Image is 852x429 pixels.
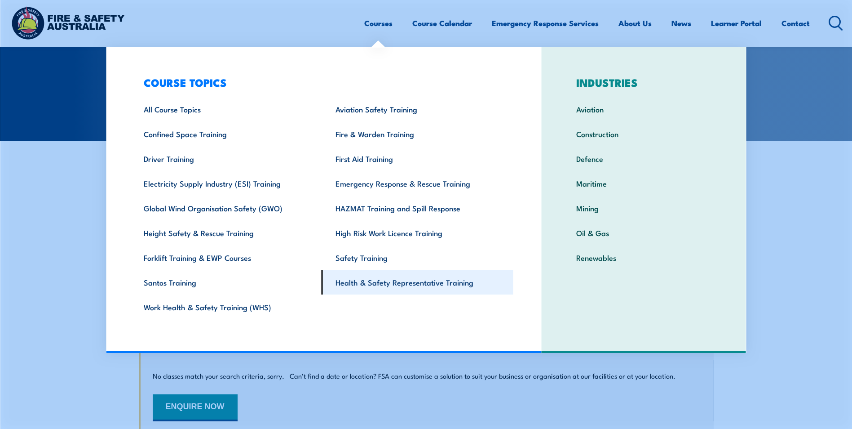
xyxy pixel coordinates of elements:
[364,11,393,35] a: Courses
[671,11,691,35] a: News
[130,171,322,196] a: Electricity Supply Industry (ESI) Training
[130,220,322,245] a: Height Safety & Rescue Training
[562,97,725,121] a: Aviation
[322,171,513,196] a: Emergency Response & Rescue Training
[130,146,322,171] a: Driver Training
[618,11,652,35] a: About Us
[412,11,472,35] a: Course Calendar
[153,371,284,380] p: No classes match your search criteria, sorry.
[322,245,513,270] a: Safety Training
[492,11,599,35] a: Emergency Response Services
[130,97,322,121] a: All Course Topics
[322,220,513,245] a: High Risk Work Licence Training
[130,245,322,270] a: Forklift Training & EWP Courses
[290,371,675,380] p: Can’t find a date or location? FSA can customise a solution to suit your business or organisation...
[562,220,725,245] a: Oil & Gas
[153,394,238,421] button: ENQUIRE NOW
[562,121,725,146] a: Construction
[322,121,513,146] a: Fire & Warden Training
[562,76,725,89] h3: INDUSTRIES
[781,11,810,35] a: Contact
[711,11,762,35] a: Learner Portal
[322,270,513,295] a: Health & Safety Representative Training
[562,196,725,220] a: Mining
[130,270,322,295] a: Santos Training
[130,196,322,220] a: Global Wind Organisation Safety (GWO)
[322,146,513,171] a: First Aid Training
[322,196,513,220] a: HAZMAT Training and Spill Response
[130,121,322,146] a: Confined Space Training
[562,171,725,196] a: Maritime
[130,295,322,319] a: Work Health & Safety Training (WHS)
[322,97,513,121] a: Aviation Safety Training
[130,76,513,89] h3: COURSE TOPICS
[562,245,725,270] a: Renewables
[562,146,725,171] a: Defence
